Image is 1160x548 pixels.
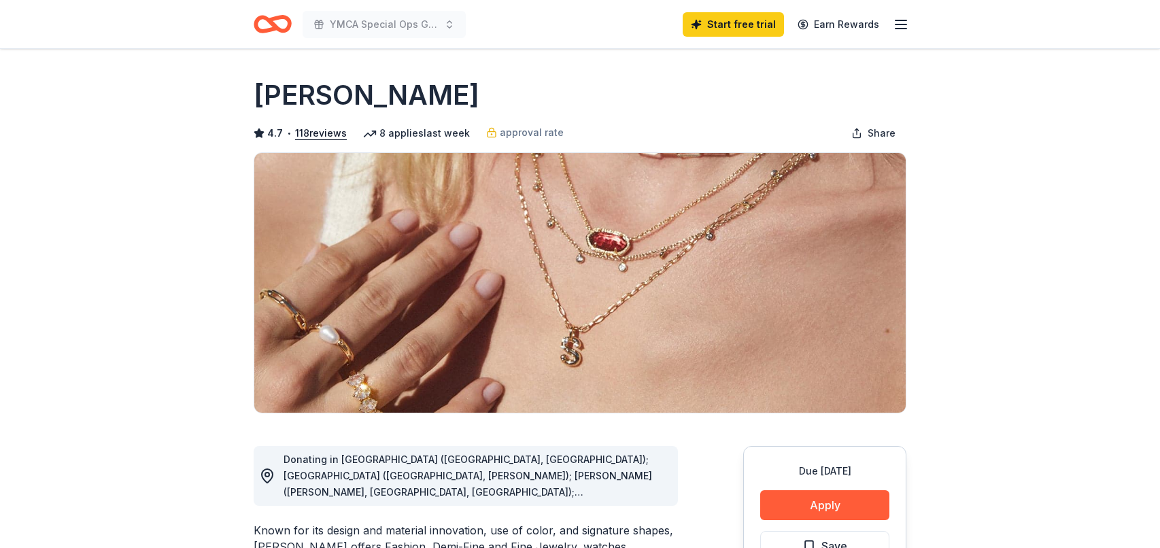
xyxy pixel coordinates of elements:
[254,8,292,40] a: Home
[840,120,906,147] button: Share
[868,125,895,141] span: Share
[363,125,470,141] div: 8 applies last week
[254,153,906,413] img: Image for Kendra Scott
[500,124,564,141] span: approval rate
[760,463,889,479] div: Due [DATE]
[760,490,889,520] button: Apply
[683,12,784,37] a: Start free trial
[295,125,347,141] button: 118reviews
[330,16,439,33] span: YMCA Special Ops Gala and Fundraiser
[486,124,564,141] a: approval rate
[789,12,887,37] a: Earn Rewards
[287,128,292,139] span: •
[267,125,283,141] span: 4.7
[254,76,479,114] h1: [PERSON_NAME]
[303,11,466,38] button: YMCA Special Ops Gala and Fundraiser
